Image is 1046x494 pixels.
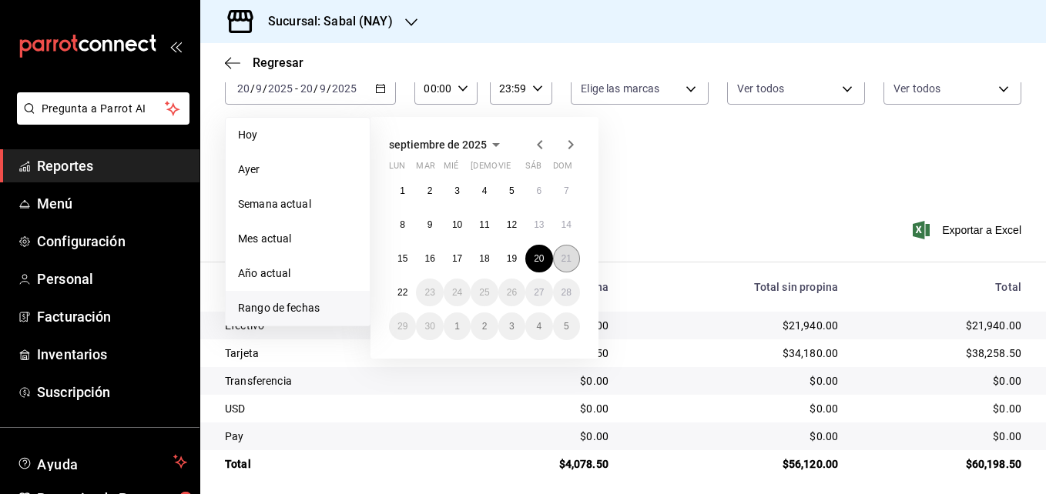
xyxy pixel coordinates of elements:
button: 19 de septiembre de 2025 [498,245,525,272]
div: $0.00 [477,429,608,444]
abbr: 24 de septiembre de 2025 [452,287,462,298]
span: Ayuda [37,452,167,471]
button: 16 de septiembre de 2025 [416,245,443,272]
button: 4 de septiembre de 2025 [471,177,498,205]
abbr: sábado [525,161,541,177]
div: $0.00 [477,373,608,389]
abbr: 27 de septiembre de 2025 [534,287,544,298]
button: 29 de septiembre de 2025 [389,312,416,340]
div: $21,940.00 [863,318,1021,333]
span: Regresar [253,55,303,70]
abbr: 3 de septiembre de 2025 [454,185,460,196]
abbr: 28 de septiembre de 2025 [562,287,572,298]
input: -- [319,82,327,95]
span: / [313,82,318,95]
button: 27 de septiembre de 2025 [525,279,552,306]
button: 25 de septiembre de 2025 [471,279,498,306]
span: / [327,82,331,95]
span: Configuración [37,231,187,252]
button: septiembre de 2025 [389,135,505,154]
span: / [250,82,255,95]
span: septiembre de 2025 [389,139,487,151]
span: Semana actual [238,196,357,212]
abbr: martes [416,161,434,177]
button: 14 de septiembre de 2025 [553,211,580,239]
button: 4 de octubre de 2025 [525,312,552,340]
abbr: 20 de septiembre de 2025 [534,253,544,264]
span: Ver todos [893,81,940,96]
div: Total sin propina [633,281,838,293]
abbr: 16 de septiembre de 2025 [424,253,434,264]
h3: Sucursal: Sabal (NAY) [256,12,393,31]
button: 7 de septiembre de 2025 [553,177,580,205]
abbr: 18 de septiembre de 2025 [479,253,489,264]
div: Total [225,456,452,472]
button: 3 de septiembre de 2025 [444,177,471,205]
abbr: 30 de septiembre de 2025 [424,321,434,332]
span: Ver todos [737,81,784,96]
div: $38,258.50 [863,345,1021,361]
abbr: 26 de septiembre de 2025 [507,287,517,298]
div: $0.00 [633,373,838,389]
button: 12 de septiembre de 2025 [498,211,525,239]
input: -- [236,82,250,95]
abbr: 23 de septiembre de 2025 [424,287,434,298]
span: Rango de fechas [238,300,357,316]
button: 21 de septiembre de 2025 [553,245,580,272]
button: 8 de septiembre de 2025 [389,211,416,239]
button: 6 de septiembre de 2025 [525,177,552,205]
span: Facturación [37,306,187,327]
span: Ayer [238,162,357,178]
input: ---- [331,82,357,95]
abbr: lunes [389,161,405,177]
abbr: domingo [553,161,572,177]
abbr: 29 de septiembre de 2025 [397,321,407,332]
abbr: 6 de septiembre de 2025 [536,185,541,196]
button: 17 de septiembre de 2025 [444,245,471,272]
button: Exportar a Excel [916,221,1021,239]
button: 26 de septiembre de 2025 [498,279,525,306]
abbr: 11 de septiembre de 2025 [479,219,489,230]
abbr: 21 de septiembre de 2025 [562,253,572,264]
span: - [295,82,298,95]
div: Tarjeta [225,345,452,361]
span: Mes actual [238,231,357,247]
input: -- [255,82,263,95]
div: $0.00 [633,401,838,416]
button: Regresar [225,55,303,70]
span: Elige las marcas [581,81,659,96]
abbr: 1 de octubre de 2025 [454,321,460,332]
abbr: 22 de septiembre de 2025 [397,287,407,298]
div: Pay [225,429,452,444]
span: Suscripción [37,382,187,402]
abbr: jueves [471,161,562,177]
abbr: 9 de septiembre de 2025 [427,219,433,230]
a: Pregunta a Parrot AI [11,112,189,128]
abbr: 10 de septiembre de 2025 [452,219,462,230]
span: Reportes [37,155,187,176]
div: $0.00 [477,401,608,416]
abbr: 2 de octubre de 2025 [482,321,488,332]
abbr: 14 de septiembre de 2025 [562,219,572,230]
div: $34,180.00 [633,345,838,361]
abbr: 2 de septiembre de 2025 [427,185,433,196]
span: Hoy [238,127,357,143]
button: 1 de octubre de 2025 [444,312,471,340]
span: Pregunta a Parrot AI [42,101,166,117]
div: Total [863,281,1021,293]
button: Pregunta a Parrot AI [17,92,189,125]
abbr: viernes [498,161,511,177]
div: $56,120.00 [633,456,838,472]
button: 23 de septiembre de 2025 [416,279,443,306]
button: 18 de septiembre de 2025 [471,245,498,272]
abbr: 1 de septiembre de 2025 [400,185,405,196]
div: $60,198.50 [863,456,1021,472]
button: 1 de septiembre de 2025 [389,177,416,205]
abbr: 4 de octubre de 2025 [536,321,541,332]
button: open_drawer_menu [169,40,182,52]
abbr: 8 de septiembre de 2025 [400,219,405,230]
abbr: 13 de septiembre de 2025 [534,219,544,230]
input: ---- [267,82,293,95]
div: USD [225,401,452,416]
div: $0.00 [863,373,1021,389]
